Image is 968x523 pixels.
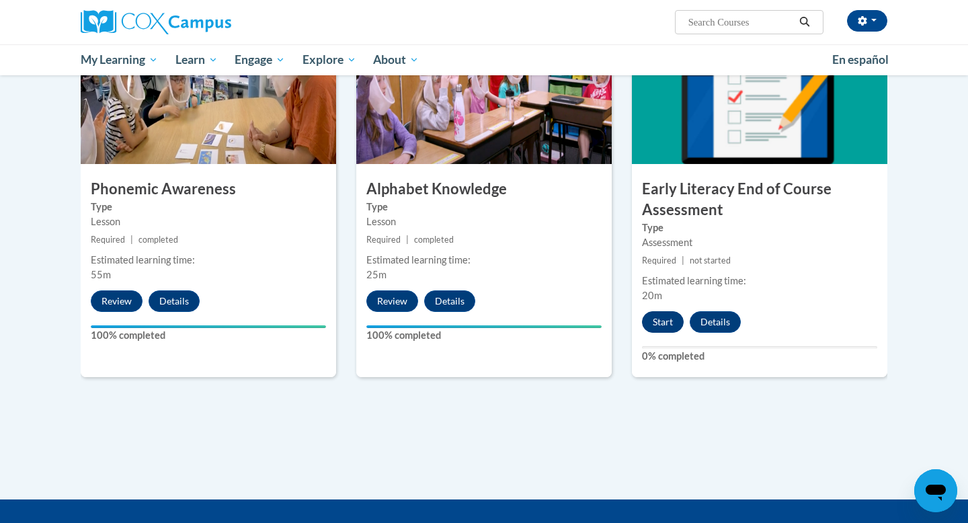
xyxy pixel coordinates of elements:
[294,44,365,75] a: Explore
[366,253,602,268] div: Estimated learning time:
[235,52,285,68] span: Engage
[226,44,294,75] a: Engage
[832,52,889,67] span: En español
[690,255,731,266] span: not started
[823,46,897,74] a: En español
[632,30,887,164] img: Course Image
[642,274,877,288] div: Estimated learning time:
[81,52,158,68] span: My Learning
[91,290,143,312] button: Review
[632,179,887,220] h3: Early Literacy End of Course Assessment
[847,10,887,32] button: Account Settings
[642,255,676,266] span: Required
[795,14,815,30] button: Search
[690,311,741,333] button: Details
[365,44,428,75] a: About
[130,235,133,245] span: |
[91,200,326,214] label: Type
[642,311,684,333] button: Start
[72,44,167,75] a: My Learning
[642,220,877,235] label: Type
[138,235,178,245] span: completed
[175,52,218,68] span: Learn
[424,290,475,312] button: Details
[91,328,326,343] label: 100% completed
[682,255,684,266] span: |
[406,235,409,245] span: |
[91,325,326,328] div: Your progress
[356,179,612,200] h3: Alphabet Knowledge
[642,349,877,364] label: 0% completed
[81,10,336,34] a: Cox Campus
[167,44,227,75] a: Learn
[366,200,602,214] label: Type
[81,10,231,34] img: Cox Campus
[366,290,418,312] button: Review
[414,235,454,245] span: completed
[914,469,957,512] iframe: Button to launch messaging window
[366,214,602,229] div: Lesson
[366,328,602,343] label: 100% completed
[91,235,125,245] span: Required
[91,269,111,280] span: 55m
[149,290,200,312] button: Details
[642,235,877,250] div: Assessment
[302,52,356,68] span: Explore
[373,52,419,68] span: About
[366,325,602,328] div: Your progress
[81,179,336,200] h3: Phonemic Awareness
[687,14,795,30] input: Search Courses
[356,30,612,164] img: Course Image
[366,269,387,280] span: 25m
[366,235,401,245] span: Required
[91,253,326,268] div: Estimated learning time:
[642,290,662,301] span: 20m
[81,30,336,164] img: Course Image
[61,44,908,75] div: Main menu
[91,214,326,229] div: Lesson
